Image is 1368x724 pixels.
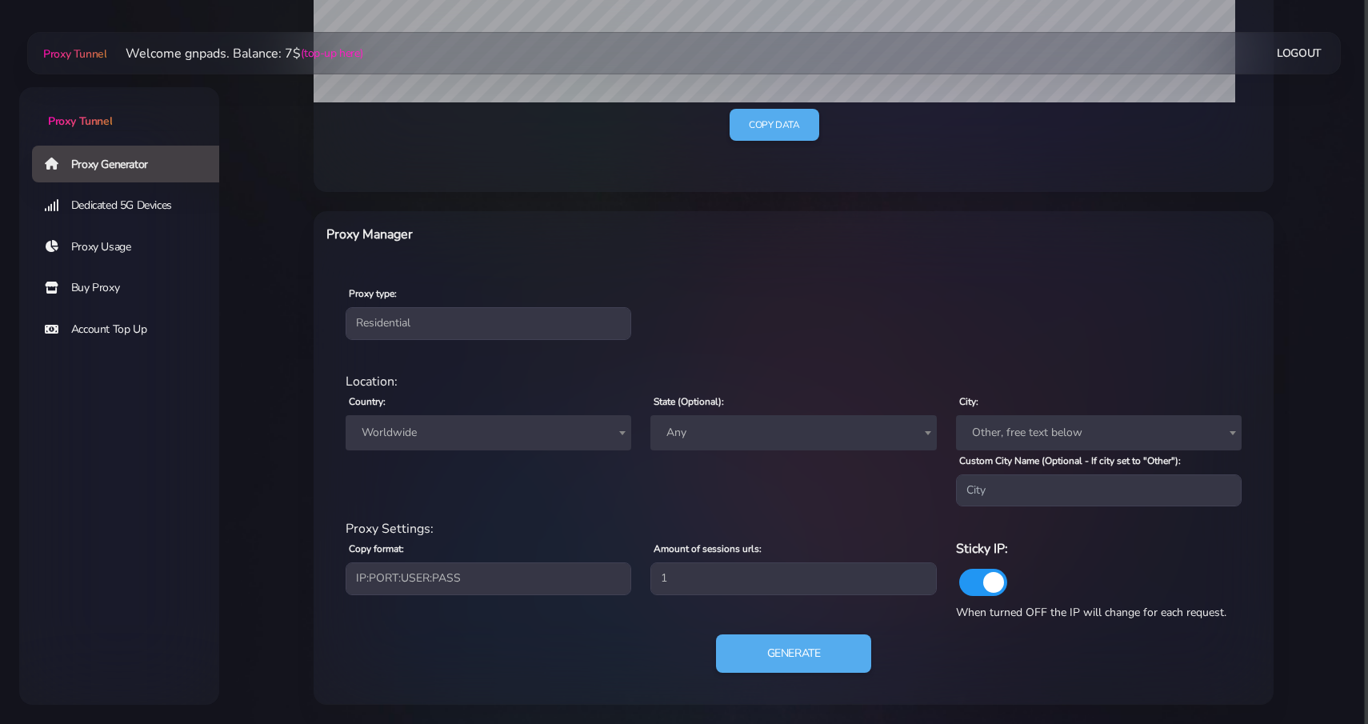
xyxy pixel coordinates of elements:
a: Proxy Usage [32,229,232,266]
span: When turned OFF the IP will change for each request. [956,605,1226,620]
label: Country: [349,394,386,409]
a: Account Top Up [32,311,232,348]
span: Other, free text below [956,415,1242,450]
iframe: Webchat Widget [1290,646,1348,704]
span: Worldwide [346,415,631,450]
button: Generate [716,634,872,673]
div: Location: [336,372,1251,391]
label: Copy format: [349,542,404,556]
span: Other, free text below [966,422,1232,444]
label: City: [959,394,978,409]
a: Logout [1277,38,1322,68]
a: Dedicated 5G Devices [32,187,232,224]
label: Amount of sessions urls: [654,542,762,556]
a: Copy data [730,109,818,142]
span: Worldwide [355,422,622,444]
span: Any [650,415,936,450]
li: Welcome gnpads. Balance: 7$ [106,44,362,63]
span: Proxy Tunnel [43,46,106,62]
a: Proxy Generator [32,146,232,182]
span: Proxy Tunnel [48,114,112,129]
label: State (Optional): [654,394,724,409]
a: Buy Proxy [32,270,232,306]
h6: Proxy Manager [326,224,863,245]
span: Any [660,422,926,444]
label: Custom City Name (Optional - If city set to "Other"): [959,454,1181,468]
a: (top-up here) [301,45,362,62]
input: City [956,474,1242,506]
a: Proxy Tunnel [40,41,106,66]
label: Proxy type: [349,286,397,301]
h6: Sticky IP: [956,538,1242,559]
a: Proxy Tunnel [19,87,219,130]
div: Proxy Settings: [336,519,1251,538]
